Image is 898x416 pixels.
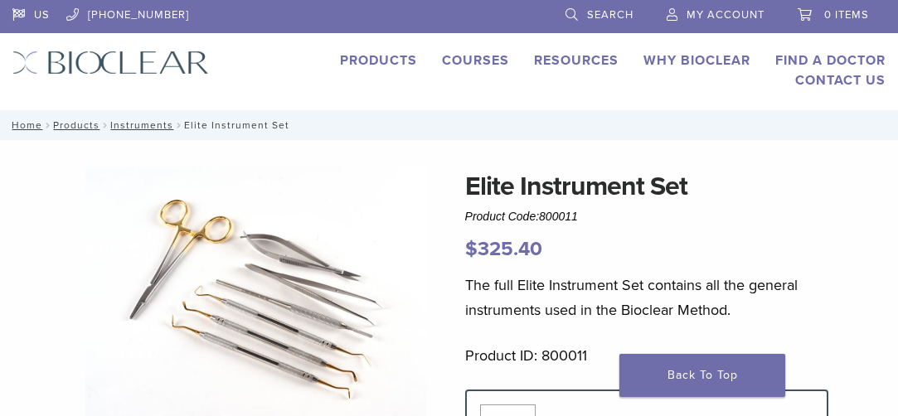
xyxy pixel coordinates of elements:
bdi: 325.40 [465,237,542,261]
a: Contact Us [795,72,886,89]
a: Home [7,119,42,131]
span: 800011 [539,210,578,223]
a: Products [340,52,417,69]
span: / [173,121,184,129]
span: / [100,121,110,129]
a: Back To Top [619,354,785,397]
span: Product Code: [465,210,578,223]
a: Products [53,119,100,131]
img: Bioclear [12,51,209,75]
a: Why Bioclear [643,52,750,69]
span: 0 items [824,8,869,22]
a: Instruments [110,119,173,131]
span: $ [465,237,478,261]
h1: Elite Instrument Set [465,167,829,206]
a: Courses [442,52,509,69]
a: Find A Doctor [775,52,886,69]
a: Resources [534,52,619,69]
span: My Account [687,8,765,22]
span: / [42,121,53,129]
p: The full Elite Instrument Set contains all the general instruments used in the Bioclear Method. [465,273,829,322]
p: Product ID: 800011 [465,343,829,368]
span: Search [587,8,633,22]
